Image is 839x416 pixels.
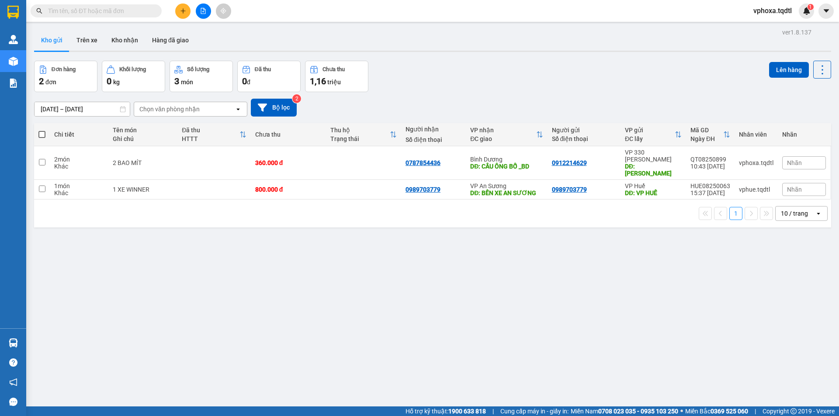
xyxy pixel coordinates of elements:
[113,186,173,193] div: 1 XE WINNER
[220,8,226,14] span: aim
[235,106,242,113] svg: open
[680,409,683,413] span: ⚪️
[145,30,196,51] button: Hàng đã giao
[406,159,440,166] div: 0787854436
[787,186,802,193] span: Nhãn
[174,76,179,86] span: 3
[196,3,211,19] button: file-add
[139,105,200,113] div: Chọn văn phòng nhận
[35,102,130,116] input: Select a date range.
[180,8,186,14] span: plus
[107,76,111,86] span: 0
[782,131,826,138] div: Nhãn
[119,66,146,72] div: Khối lượng
[406,136,461,143] div: Số điện thoại
[690,182,730,189] div: HUE08250063
[327,79,341,86] span: triệu
[690,163,730,170] div: 10:43 [DATE]
[52,66,76,72] div: Đơn hàng
[822,7,830,15] span: caret-down
[330,127,390,134] div: Thu hộ
[305,61,368,92] button: Chưa thu1,16 triệu
[571,406,678,416] span: Miền Nam
[552,186,587,193] div: 0989703779
[9,378,17,386] span: notification
[187,66,209,72] div: Số lượng
[330,135,390,142] div: Trạng thái
[625,149,682,163] div: VP 330 [PERSON_NAME]
[251,99,297,117] button: Bộ lọc
[9,358,17,367] span: question-circle
[625,182,682,189] div: VP Huế
[69,30,104,51] button: Trên xe
[322,66,345,72] div: Chưa thu
[470,156,543,163] div: Bình Dương
[7,6,19,19] img: logo-vxr
[310,76,326,86] span: 1,16
[54,182,104,189] div: 1 món
[598,408,678,415] strong: 0708 023 035 - 0935 103 250
[45,79,56,86] span: đơn
[782,28,811,37] div: ver 1.8.137
[36,8,42,14] span: search
[818,3,834,19] button: caret-down
[448,408,486,415] strong: 1900 633 818
[34,30,69,51] button: Kho gửi
[255,159,322,166] div: 360.000 đ
[113,127,173,134] div: Tên món
[711,408,748,415] strong: 0369 525 060
[9,398,17,406] span: message
[790,408,797,414] span: copyright
[739,159,773,166] div: vphoxa.tqdtl
[685,406,748,416] span: Miền Bắc
[54,163,104,170] div: Khác
[406,406,486,416] span: Hỗ trợ kỹ thuật:
[9,57,18,66] img: warehouse-icon
[470,127,536,134] div: VP nhận
[48,6,151,16] input: Tìm tên, số ĐT hoặc mã đơn
[470,182,543,189] div: VP An Sương
[247,79,250,86] span: đ
[466,123,547,146] th: Toggle SortBy
[292,94,301,103] sup: 2
[690,135,723,142] div: Ngày ĐH
[177,123,250,146] th: Toggle SortBy
[406,186,440,193] div: 0989703779
[686,123,735,146] th: Toggle SortBy
[182,135,239,142] div: HTTT
[739,186,773,193] div: vphue.tqdtl
[729,207,742,220] button: 1
[54,189,104,196] div: Khác
[470,189,543,196] div: DĐ: BẾN XE AN SƯƠNG
[470,135,536,142] div: ĐC giao
[104,30,145,51] button: Kho nhận
[113,79,120,86] span: kg
[625,189,682,196] div: DĐ: VP HUẾ
[182,127,239,134] div: Đã thu
[102,61,165,92] button: Khối lượng0kg
[552,159,587,166] div: 0912214629
[625,127,675,134] div: VP gửi
[492,406,494,416] span: |
[755,406,756,416] span: |
[621,123,686,146] th: Toggle SortBy
[746,5,799,16] span: vphoxa.tqdtl
[39,76,44,86] span: 2
[175,3,191,19] button: plus
[216,3,231,19] button: aim
[625,163,682,177] div: DĐ: HỒ XÁ
[500,406,569,416] span: Cung cấp máy in - giấy in:
[200,8,206,14] span: file-add
[552,135,616,142] div: Số điện thoại
[470,163,543,170] div: DĐ: CẦU ÔNG BỐ _BD
[54,156,104,163] div: 2 món
[237,61,301,92] button: Đã thu0đ
[9,35,18,44] img: warehouse-icon
[803,7,811,15] img: icon-new-feature
[54,131,104,138] div: Chi tiết
[326,123,401,146] th: Toggle SortBy
[9,338,18,347] img: warehouse-icon
[690,156,730,163] div: QT08250899
[9,79,18,88] img: solution-icon
[690,127,723,134] div: Mã GD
